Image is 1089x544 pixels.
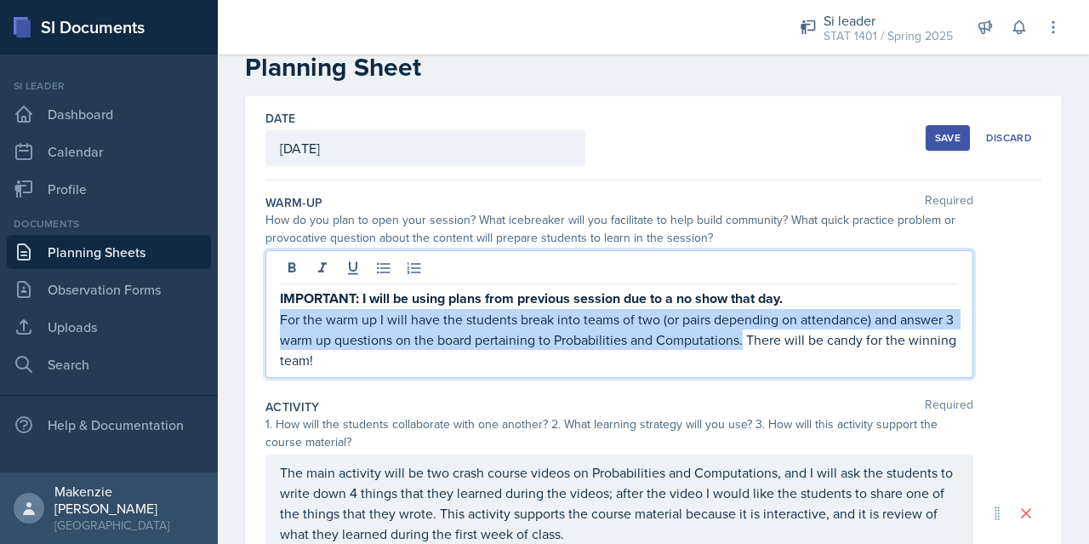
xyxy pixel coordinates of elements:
div: Si leader [7,78,211,94]
div: Documents [7,216,211,232]
a: Observation Forms [7,272,211,306]
a: Profile [7,172,211,206]
div: How do you plan to open your session? What icebreaker will you facilitate to help build community... [265,211,973,247]
div: Save [935,131,961,145]
h2: Planning Sheet [245,52,1062,83]
button: Save [926,125,970,151]
a: Search [7,347,211,381]
label: Warm-Up [265,194,322,211]
a: Calendar [7,135,211,169]
button: Discard [977,125,1041,151]
div: Si leader [824,10,953,31]
div: Help & Documentation [7,408,211,442]
strong: IMPORTANT: I will be using plans from previous session due to a no show that day. [280,289,783,308]
div: Discard [986,131,1032,145]
span: Required [925,194,973,211]
span: Required [925,398,973,415]
p: For the warm up I will have the students break into teams of two (or pairs depending on attendanc... [280,309,959,370]
a: Planning Sheets [7,235,211,269]
a: Uploads [7,310,211,344]
p: The main activity will be two crash course videos on Probabilities and Computations, and I will a... [280,462,959,544]
div: STAT 1401 / Spring 2025 [824,27,953,45]
div: [GEOGRAPHIC_DATA] [54,517,204,534]
label: Activity [265,398,320,415]
a: Dashboard [7,97,211,131]
label: Date [265,110,295,127]
div: Makenzie [PERSON_NAME] [54,483,204,517]
div: 1. How will the students collaborate with one another? 2. What learning strategy will you use? 3.... [265,415,973,451]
